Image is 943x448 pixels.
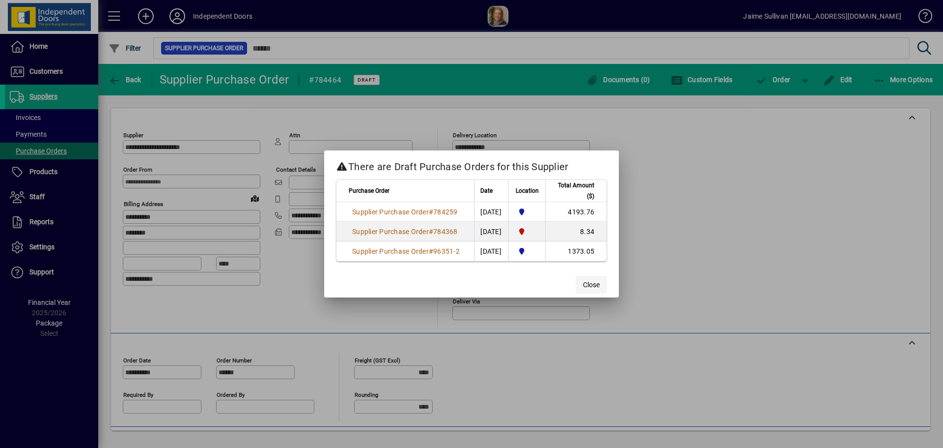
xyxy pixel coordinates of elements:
[545,222,607,241] td: 8.34
[349,207,461,217] a: Supplier Purchase Order#784259
[352,228,429,236] span: Supplier Purchase Order
[352,247,429,255] span: Supplier Purchase Order
[352,208,429,216] span: Supplier Purchase Order
[433,228,458,236] span: 784368
[515,226,539,237] span: Christchurch
[433,247,460,255] span: 96351-2
[516,185,539,196] span: Location
[515,207,539,217] span: Cromwell Central Otago
[474,241,508,261] td: [DATE]
[349,226,461,237] a: Supplier Purchase Order#784368
[545,241,607,261] td: 1373.05
[474,222,508,241] td: [DATE]
[429,247,433,255] span: #
[474,202,508,222] td: [DATE]
[349,185,389,196] span: Purchase Order
[433,208,458,216] span: 784259
[429,208,433,216] span: #
[583,280,600,290] span: Close
[515,246,539,257] span: Cromwell Central Otago
[576,276,607,294] button: Close
[349,246,463,257] a: Supplier Purchase Order#96351-2
[552,180,594,202] span: Total Amount ($)
[545,202,607,222] td: 4193.76
[324,150,619,179] h2: There are Draft Purchase Orders for this Supplier
[429,228,433,236] span: #
[480,185,493,196] span: Date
